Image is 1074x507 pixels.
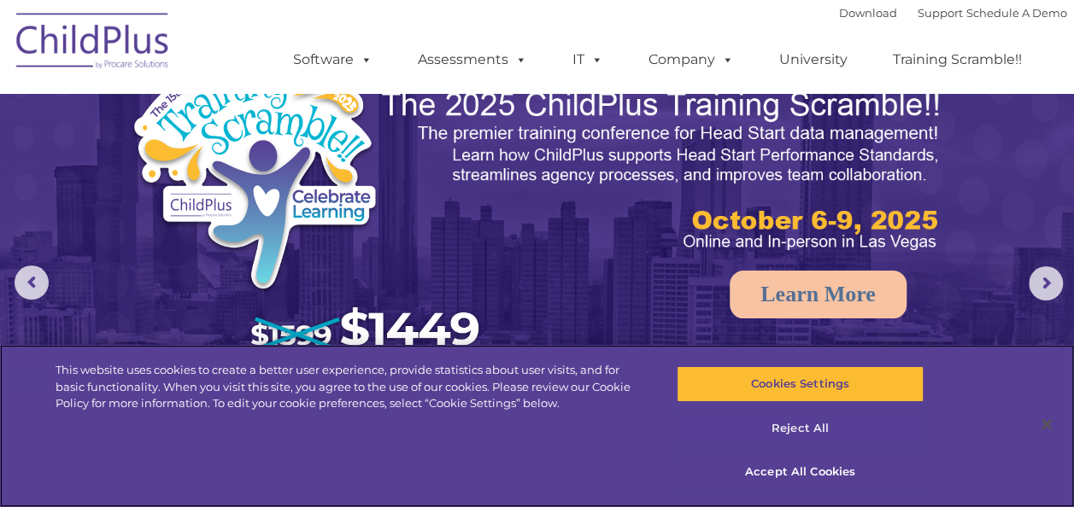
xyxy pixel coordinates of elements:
button: Close [1028,405,1065,443]
a: Learn More [730,271,907,318]
button: Reject All [677,411,924,446]
a: IT [555,43,620,77]
a: Software [276,43,390,77]
a: Schedule A Demo [966,6,1067,20]
span: Last name [238,113,290,125]
a: Assessments [401,43,544,77]
a: University [762,43,865,77]
button: Accept All Cookies [677,454,924,490]
a: Support [918,6,963,20]
span: Phone number [238,183,310,195]
a: Download [839,6,897,20]
a: Training Scramble!! [876,43,1039,77]
font: | [839,6,1067,20]
img: ChildPlus by Procare Solutions [8,1,179,86]
button: Cookies Settings [677,366,924,402]
a: Company [631,43,751,77]
div: This website uses cookies to create a better user experience, provide statistics about user visit... [56,362,644,412]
